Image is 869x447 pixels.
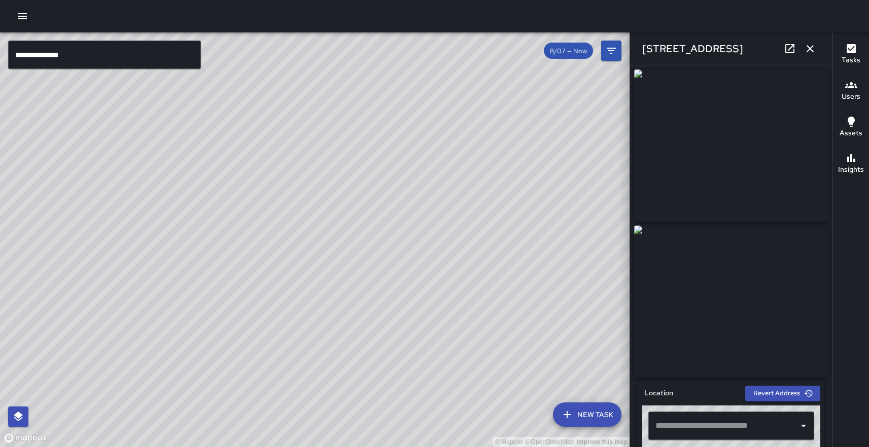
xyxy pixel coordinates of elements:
[833,146,869,182] button: Insights
[634,226,828,378] img: request_images%2F1c3fd660-779a-11f0-a6ca-11bef6409241
[833,36,869,73] button: Tasks
[745,386,820,401] button: Revert Address
[833,109,869,146] button: Assets
[644,388,673,399] h6: Location
[544,47,593,55] span: 8/07 — Now
[642,41,743,57] h6: [STREET_ADDRESS]
[838,164,864,175] h6: Insights
[601,41,621,61] button: Filters
[833,73,869,109] button: Users
[840,128,862,139] h6: Assets
[796,419,811,433] button: Open
[842,55,860,66] h6: Tasks
[634,69,828,221] img: request_images%2F0cfe64e1-0d82-427b-b08b-972adc60fd23
[842,91,860,102] h6: Users
[553,402,621,427] button: New Task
